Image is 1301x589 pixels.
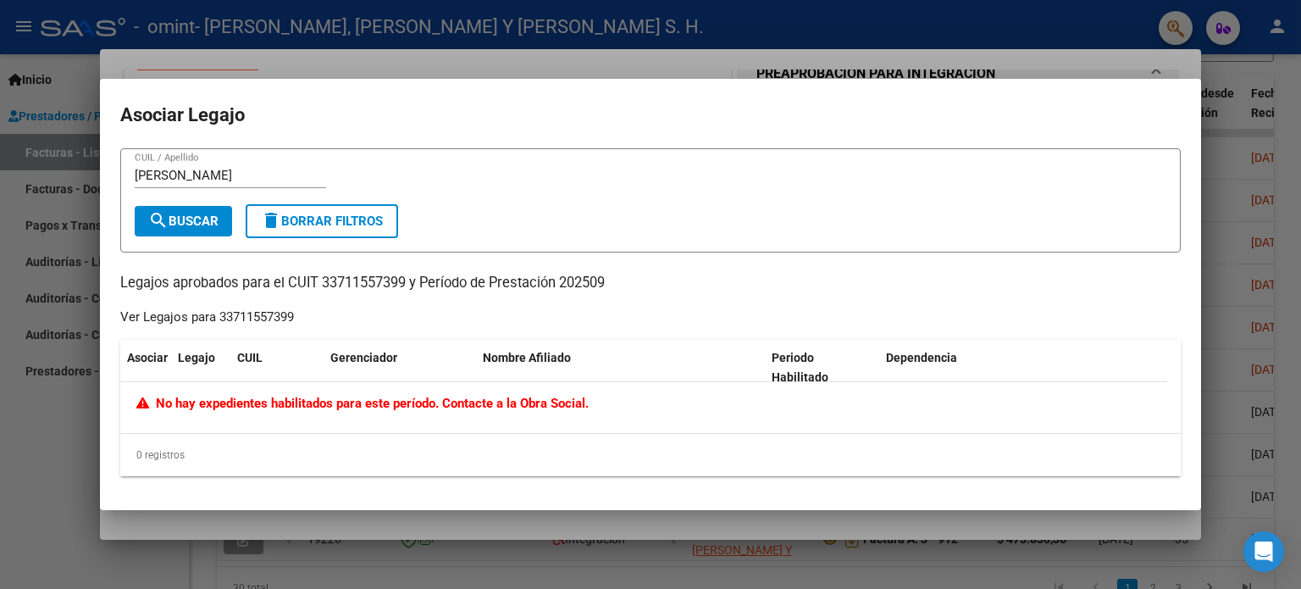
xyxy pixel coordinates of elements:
[246,204,398,238] button: Borrar Filtros
[230,340,324,396] datatable-header-cell: CUIL
[136,396,589,411] span: No hay expedientes habilitados para este período. Contacte a la Obra Social.
[483,351,571,364] span: Nombre Afiliado
[330,351,397,364] span: Gerenciador
[120,99,1181,131] h2: Asociar Legajo
[120,340,171,396] datatable-header-cell: Asociar
[324,340,476,396] datatable-header-cell: Gerenciador
[879,340,1168,396] datatable-header-cell: Dependencia
[1243,531,1284,572] div: Open Intercom Messenger
[171,340,230,396] datatable-header-cell: Legajo
[127,351,168,364] span: Asociar
[237,351,263,364] span: CUIL
[135,206,232,236] button: Buscar
[772,351,828,384] span: Periodo Habilitado
[476,340,765,396] datatable-header-cell: Nombre Afiliado
[120,273,1181,294] p: Legajos aprobados para el CUIT 33711557399 y Período de Prestación 202509
[261,214,383,229] span: Borrar Filtros
[765,340,879,396] datatable-header-cell: Periodo Habilitado
[148,210,169,231] mat-icon: search
[178,351,215,364] span: Legajo
[886,351,957,364] span: Dependencia
[120,308,294,327] div: Ver Legajos para 33711557399
[120,434,1181,476] div: 0 registros
[148,214,219,229] span: Buscar
[261,210,281,231] mat-icon: delete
